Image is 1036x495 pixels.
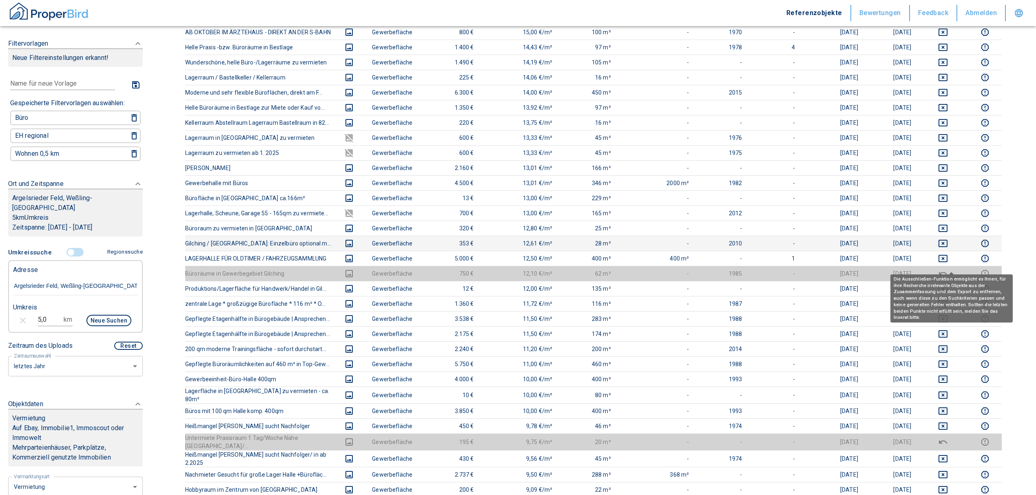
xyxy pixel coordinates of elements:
[559,281,618,296] td: 135 m²
[748,115,801,130] td: -
[924,73,962,82] button: deselect this listing
[365,190,427,206] td: Gewerbefläche
[8,75,143,164] div: FiltervorlagenNeue Filtereinstellungen erkannt!
[975,223,995,233] button: report this listing
[185,190,333,206] th: Bürofläche in [GEOGRAPHIC_DATA] ca.166m²
[924,329,962,339] button: deselect this listing
[801,55,865,70] td: [DATE]
[12,423,139,443] p: Auf Ebay, Immobilie1, Immoscout oder Immowelt
[365,236,427,251] td: Gewerbefläche
[748,85,801,100] td: -
[480,55,559,70] td: 14,19 €/m²
[427,130,480,145] td: 600 €
[975,73,995,82] button: report this listing
[427,251,480,266] td: 5.000 €
[748,266,801,281] td: -
[339,437,359,447] button: images
[865,221,918,236] td: [DATE]
[427,55,480,70] td: 1.490 €
[339,163,359,173] button: images
[15,150,59,157] p: Wohnen 0,5 km
[12,213,139,223] p: 5 km Umkreis
[924,57,962,67] button: deselect this listing
[975,118,995,128] button: report this listing
[975,329,995,339] button: report this listing
[924,239,962,248] button: deselect this listing
[975,148,995,158] button: report this listing
[114,342,143,350] button: Reset
[695,115,748,130] td: -
[427,206,480,221] td: 700 €
[695,130,748,145] td: 1976
[975,344,995,354] button: report this listing
[695,281,748,296] td: -
[975,374,995,384] button: report this listing
[339,254,359,263] button: images
[865,70,918,85] td: [DATE]
[427,145,480,160] td: 600 €
[427,266,480,281] td: 750 €
[559,40,618,55] td: 97 m²
[865,206,918,221] td: [DATE]
[185,55,333,70] th: Wunderschöne, helle Büro-/Lagerräume zu vermieten
[8,179,64,189] p: Ort und Zeitspanne
[851,5,910,21] button: Bewertungen
[365,221,427,236] td: Gewerbefläche
[801,145,865,160] td: [DATE]
[924,390,962,400] button: deselect this listing
[365,55,427,70] td: Gewerbefläche
[924,163,962,173] button: deselect this listing
[339,344,359,354] button: images
[185,251,333,266] th: LAGERHALLE FÜR OLDTIMER / FAHRZEUGSAMMLUNG
[975,88,995,97] button: report this listing
[339,57,359,67] button: images
[975,437,995,447] button: report this listing
[618,206,696,221] td: -
[12,413,46,423] p: Vermietung
[975,254,995,263] button: report this listing
[339,239,359,248] button: images
[618,100,696,115] td: -
[865,160,918,175] td: [DATE]
[185,145,333,160] th: Lagerraum zu vermieten ab 1. 2025
[865,251,918,266] td: [DATE]
[185,160,333,175] th: [PERSON_NAME]
[748,190,801,206] td: -
[924,470,962,480] button: deselect this listing
[8,39,48,49] p: Filtervorlagen
[427,160,480,175] td: 2.160 €
[924,42,962,52] button: deselect this listing
[865,40,918,55] td: [DATE]
[924,344,962,354] button: deselect this listing
[185,281,333,296] th: Produktions/Lagerfläche für Handwerk/Handel in Gil...
[185,24,333,40] th: AB OKTOBER IM ÄRZTEHAUS - DIREKT AN DER S-BAHN
[957,5,1006,21] button: Abmelden
[801,175,865,190] td: [DATE]
[480,190,559,206] td: 13,00 €/m²
[559,130,618,145] td: 45 m²
[975,163,995,173] button: report this listing
[975,485,995,495] button: report this listing
[427,115,480,130] td: 220 €
[748,100,801,115] td: -
[427,221,480,236] td: 320 €
[975,208,995,218] button: report this listing
[339,284,359,294] button: images
[865,55,918,70] td: [DATE]
[365,100,427,115] td: Gewerbefläche
[865,190,918,206] td: [DATE]
[427,281,480,296] td: 12 €
[339,193,359,203] button: images
[339,269,359,278] button: images
[12,112,118,124] button: Büro
[890,274,1013,323] div: Die Ausschließen-Funktion ermöglicht es Ihnen, für ihre Recherche irrelevante Objekte aus der Zus...
[480,115,559,130] td: 13,75 €/m²
[924,254,962,263] button: deselect this listing
[748,206,801,221] td: -
[924,485,962,495] button: deselect this listing
[618,221,696,236] td: -
[801,251,865,266] td: [DATE]
[427,70,480,85] td: 225 €
[801,85,865,100] td: [DATE]
[480,145,559,160] td: 13,33 €/m²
